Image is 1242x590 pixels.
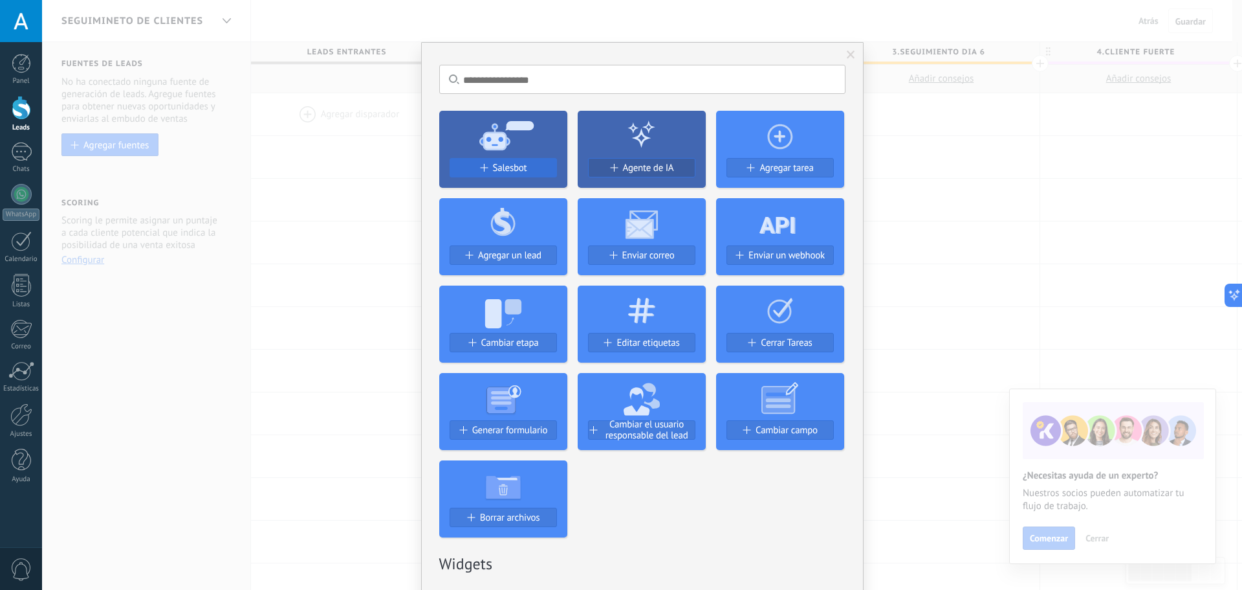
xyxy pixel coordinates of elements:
[450,333,557,352] button: Cambiar etapa
[3,385,40,393] div: Estadísticas
[756,425,818,436] span: Cambiar campo
[599,419,695,441] span: Cambiar el usuario responsable del lead
[3,124,40,132] div: Leads
[3,301,40,309] div: Listas
[450,245,557,265] button: Agregar un lead
[439,554,845,574] h2: Widgets
[450,508,557,527] button: Borrar archivos
[450,420,557,440] button: Generar formulario
[623,163,674,174] span: Agente de IA
[761,337,812,348] span: Cerrar Tareas
[759,163,813,174] span: Agregar tarea
[3,343,40,351] div: Correo
[588,158,695,177] button: Agente de IA
[616,337,679,348] span: Editar etiquetas
[3,475,40,484] div: Ayuda
[588,245,695,265] button: Enviar correo
[3,430,40,438] div: Ajustes
[726,158,834,177] button: Agregar tarea
[726,420,834,440] button: Cambiar campo
[478,250,541,261] span: Agregar un lead
[3,165,40,174] div: Chats
[493,163,527,174] span: Salesbot
[726,245,834,265] button: Enviar un webhook
[588,420,695,440] button: Cambiar el usuario responsable del lead
[726,333,834,352] button: Cerrar Tareas
[3,209,39,221] div: WhatsApp
[3,77,40,85] div: Panel
[588,333,695,352] button: Editar etiquetas
[622,250,675,261] span: Enviar correo
[480,512,540,523] span: Borrar archivos
[481,337,539,348] span: Cambiar etapa
[472,425,548,436] span: Generar formulario
[450,158,557,177] button: Salesbot
[3,255,40,264] div: Calendario
[748,250,825,261] span: Enviar un webhook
